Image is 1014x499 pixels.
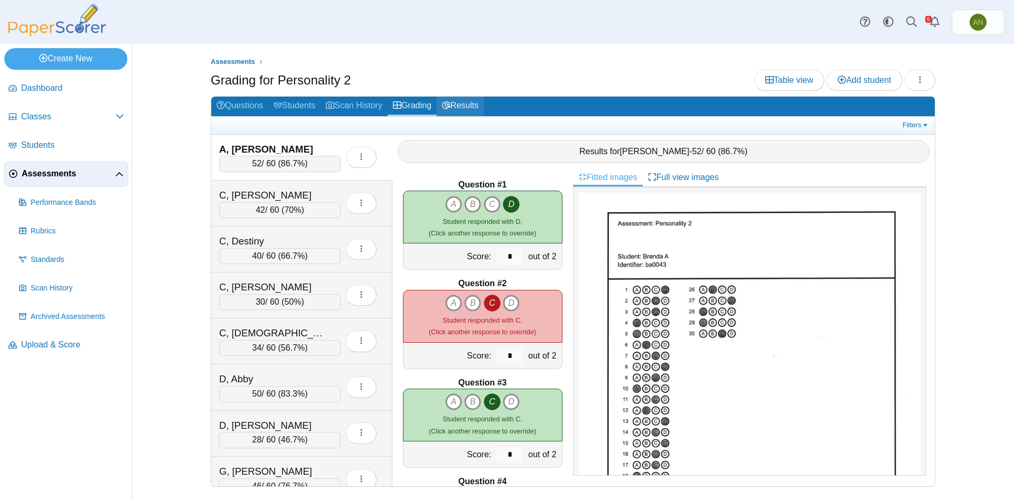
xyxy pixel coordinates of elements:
small: (Click another response to override) [429,316,536,336]
div: out of 2 [525,243,561,269]
b: Question #3 [458,377,507,389]
span: Table view [765,76,813,84]
span: Students [21,139,124,151]
span: 56.7% [281,343,305,352]
span: 40 [252,251,262,260]
span: 42 [256,205,265,214]
h1: Grading for Personality 2 [211,71,351,89]
div: / 60 ( ) [219,340,341,356]
span: Assessments [22,168,115,180]
span: 28 [252,435,262,444]
i: D [503,196,520,213]
div: Score: [403,243,494,269]
i: C [484,196,501,213]
div: / 60 ( ) [219,294,341,310]
a: Students [268,97,321,116]
span: 46.7% [281,435,305,444]
i: D [503,295,520,312]
a: Rubrics [15,219,128,244]
span: Archived Assessments [31,312,124,322]
div: / 60 ( ) [219,248,341,264]
div: C, Destiny [219,234,325,248]
div: D, [PERSON_NAME] [219,419,325,432]
i: A [445,295,462,312]
div: Results for - / 60 ( ) [398,140,930,163]
span: 70% [284,205,301,214]
span: 66.7% [281,251,305,260]
div: / 60 ( ) [219,432,341,448]
span: 83.3% [281,389,305,398]
a: Scan History [321,97,388,116]
a: Abby Nance [952,10,1004,35]
a: Upload & Score [4,333,128,358]
div: out of 2 [525,343,561,369]
span: Dashboard [21,82,124,94]
div: G, [PERSON_NAME] [219,465,325,478]
div: D, Abby [219,372,325,386]
span: [PERSON_NAME] [620,147,690,156]
a: Classes [4,105,128,130]
a: PaperScorer [4,29,110,38]
i: B [464,393,481,410]
span: Standards [31,255,124,265]
div: / 60 ( ) [219,478,341,494]
a: Alerts [923,11,946,34]
span: 50% [284,297,301,306]
span: 52 [692,147,701,156]
a: Archived Assessments [15,304,128,329]
div: Score: [403,343,494,369]
small: (Click another response to override) [429,415,536,435]
a: Students [4,133,128,158]
a: Filters [900,120,932,130]
span: Student responded with C. [443,316,522,324]
a: Standards [15,247,128,272]
span: 86.7% [281,159,305,168]
a: Full view images [643,168,724,186]
i: A [445,196,462,213]
a: Results [437,97,484,116]
div: C, [PERSON_NAME] [219,189,325,202]
a: Grading [388,97,437,116]
a: Fitted images [573,168,643,186]
b: Question #1 [458,179,507,191]
div: / 60 ( ) [219,202,341,218]
span: 50 [252,389,262,398]
span: Assessments [211,58,255,65]
span: 86.7% [721,147,745,156]
div: out of 2 [525,441,561,467]
a: Performance Bands [15,190,128,215]
i: C [484,295,501,312]
span: Student responded with D. [443,218,522,225]
div: / 60 ( ) [219,156,341,172]
span: 76.7% [281,482,305,491]
a: Assessments [208,55,258,69]
span: 30 [256,297,265,306]
small: (Click another response to override) [429,218,536,237]
span: Performance Bands [31,197,124,208]
i: D [503,393,520,410]
div: A, [PERSON_NAME] [219,143,325,156]
span: Classes [21,111,116,123]
i: C [484,393,501,410]
span: Student responded with C. [443,415,522,423]
span: Upload & Score [21,339,124,351]
i: A [445,393,462,410]
i: B [464,196,481,213]
span: Abby Nance [973,18,983,26]
a: Add student [827,70,902,91]
div: Score: [403,441,494,467]
div: C, [PERSON_NAME] [219,280,325,294]
div: / 60 ( ) [219,386,341,402]
span: 46 [252,482,262,491]
a: Assessments [4,162,128,187]
img: PaperScorer [4,4,110,36]
a: Questions [211,97,268,116]
a: Table view [754,70,824,91]
b: Question #4 [458,476,507,487]
a: Scan History [15,276,128,301]
a: Create New [4,48,127,69]
span: Scan History [31,283,124,294]
span: Abby Nance [970,14,987,31]
span: Add student [838,76,891,84]
span: 34 [252,343,262,352]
